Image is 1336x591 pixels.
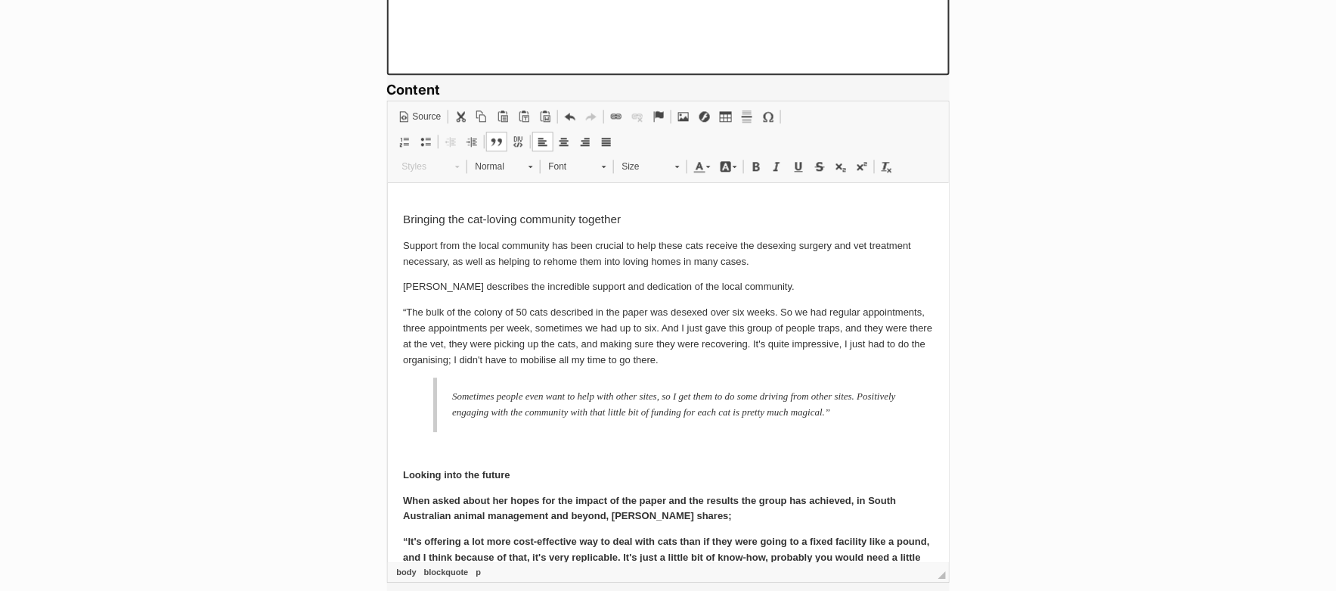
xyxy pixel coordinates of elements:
[450,107,471,126] a: Cut (⌘+X)
[830,157,851,176] a: Subscript
[553,132,575,151] a: Center
[581,107,602,126] a: Redo (⌘+Y)
[15,353,543,411] b: “It's offering a lot more cost-effective way to deal with cats than if they were going to a fixed...
[394,565,420,579] a: body element
[767,157,788,176] a: Italic (⌘+I)
[560,107,581,126] a: Undo (⌘+Z)
[541,156,614,177] a: Font
[395,157,448,176] span: Styles
[745,157,767,176] a: Bold (⌘+B)
[421,565,472,579] a: blockquote element
[648,107,669,126] a: Anchor
[388,183,949,561] iframe: Rich Text Editor, blog_post_content
[736,107,758,126] a: Insert Horizontal Line
[513,107,535,126] a: Paste as plain text
[415,132,436,151] a: Insert/Remove Bulleted List
[411,110,442,123] span: Source
[627,107,648,126] a: Unlink
[492,107,513,126] a: Paste (⌘+V)
[471,107,492,126] a: Copy (⌘+C)
[938,571,946,579] span: Resize
[394,156,467,177] a: Styles
[809,157,830,176] a: Strikethrough
[689,157,715,176] a: Text Color
[535,107,556,126] a: Paste from Word
[440,132,461,151] a: Decrease Indent
[614,156,687,177] a: Size
[473,565,484,579] a: p element
[596,132,617,151] a: Justify
[851,157,873,176] a: Superscript
[541,157,594,176] span: Font
[461,132,482,151] a: Increase Indent
[467,156,541,177] a: Normal
[468,157,521,176] span: Normal
[694,107,715,126] a: Flash
[715,157,742,176] a: Background Color
[575,132,596,151] a: Align Right
[486,132,507,151] a: Block Quote
[876,157,897,176] a: Remove Format
[387,82,950,98] label: Content
[606,107,627,126] a: Link (⌘+L)
[507,132,529,151] a: Create Div Container
[715,107,736,126] a: Table
[788,157,809,176] a: Underline (⌘+U)
[532,132,553,151] a: Align Left
[758,107,779,126] a: Insert Special Character
[673,107,694,126] a: Image
[615,157,668,176] span: Size
[394,132,415,151] a: Insert/Remove Numbered List
[394,107,446,126] a: Source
